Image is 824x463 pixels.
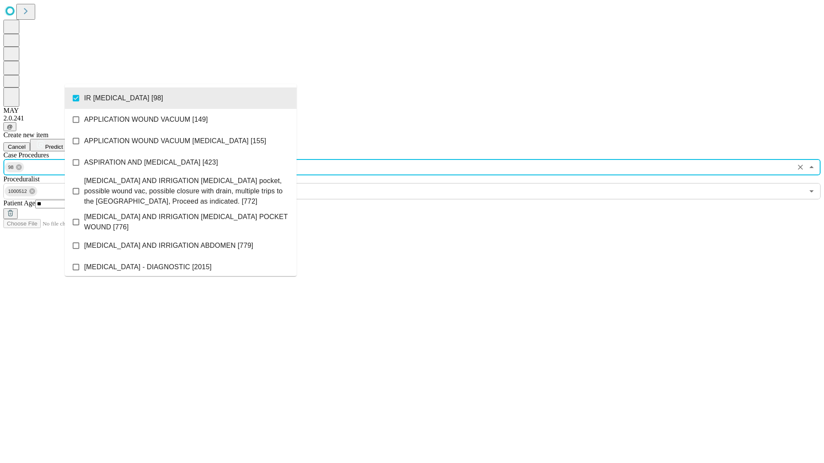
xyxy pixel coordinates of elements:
[84,241,253,251] span: [MEDICAL_DATA] AND IRRIGATION ABDOMEN [779]
[3,151,49,159] span: Scheduled Procedure
[3,131,48,138] span: Create new item
[7,123,13,130] span: @
[5,186,37,196] div: 1000512
[806,185,818,197] button: Open
[3,199,35,207] span: Patient Age
[3,122,16,131] button: @
[30,139,70,151] button: Predict
[5,186,30,196] span: 1000512
[5,162,17,172] span: 98
[84,93,163,103] span: IR [MEDICAL_DATA] [98]
[84,157,218,168] span: ASPIRATION AND [MEDICAL_DATA] [423]
[5,162,24,172] div: 98
[3,107,821,114] div: MAY
[8,144,26,150] span: Cancel
[3,114,821,122] div: 2.0.241
[806,161,818,173] button: Close
[794,161,806,173] button: Clear
[84,176,290,207] span: [MEDICAL_DATA] AND IRRIGATION [MEDICAL_DATA] pocket, possible wound vac, possible closure with dr...
[45,144,63,150] span: Predict
[84,212,290,232] span: [MEDICAL_DATA] AND IRRIGATION [MEDICAL_DATA] POCKET WOUND [776]
[3,175,39,183] span: Proceduralist
[84,136,266,146] span: APPLICATION WOUND VACUUM [MEDICAL_DATA] [155]
[3,142,30,151] button: Cancel
[84,114,208,125] span: APPLICATION WOUND VACUUM [149]
[84,262,212,272] span: [MEDICAL_DATA] - DIAGNOSTIC [2015]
